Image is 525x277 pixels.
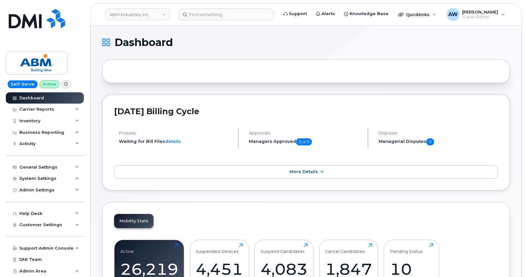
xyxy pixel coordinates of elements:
[165,139,181,144] a: details
[296,138,312,145] span: 0 of 0
[119,138,233,144] li: Waiting for Bill Files
[119,131,233,135] h4: Process
[379,131,498,135] h4: Disputes
[379,138,498,145] h5: Managerial Disputes
[261,243,305,254] div: Suspend Candidates
[390,243,423,254] div: Pending Status
[249,131,362,135] h4: Approvals
[114,38,173,47] span: Dashboard
[196,243,239,254] div: Suspended Devices
[249,138,362,145] h5: Managers Approved
[290,169,318,174] span: More Details
[426,138,434,145] span: 0
[114,106,498,116] h2: [DATE] Billing Cycle
[325,243,365,254] div: Cancel Candidates
[120,243,134,254] div: Active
